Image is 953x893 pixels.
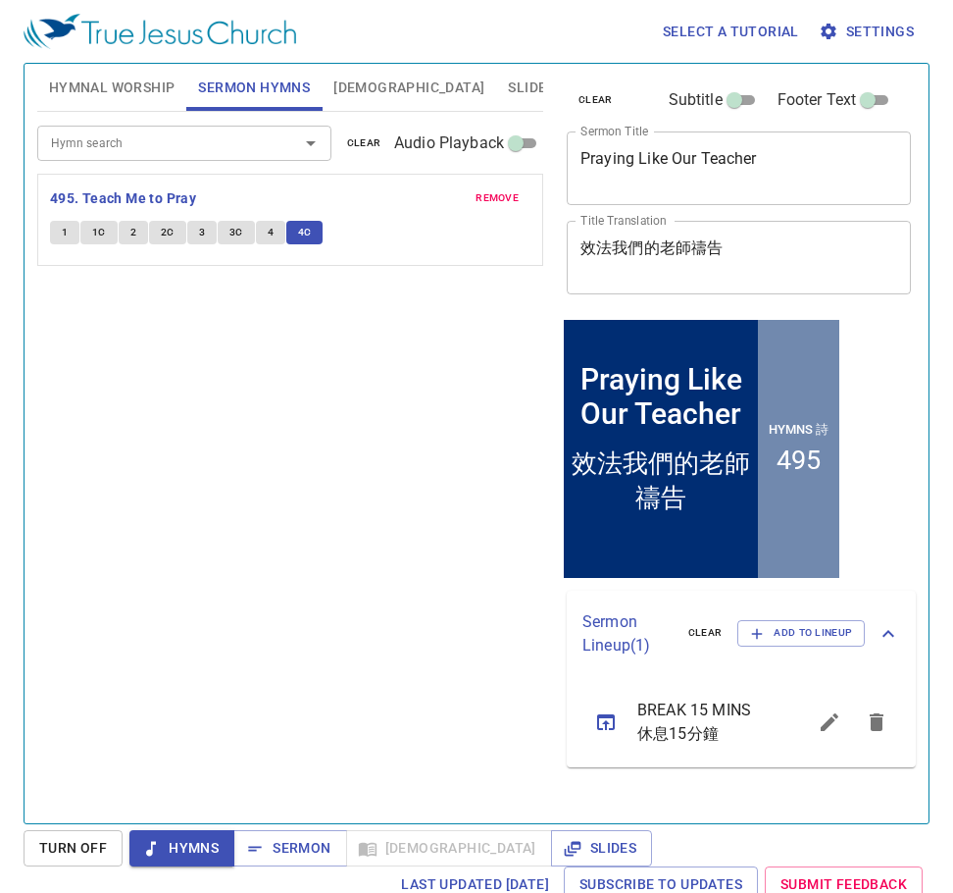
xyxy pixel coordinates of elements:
[677,621,734,645] button: clear
[50,186,196,211] b: 495. Teach Me to Pray
[218,221,255,244] button: 3C
[750,624,852,642] span: Add to Lineup
[49,76,176,100] span: Hymnal Worship
[119,221,148,244] button: 2
[298,224,312,241] span: 4C
[92,224,106,241] span: 1C
[637,699,759,746] span: BREAK 15 MINS 休息15分鐘
[39,836,107,861] span: Turn Off
[333,76,484,100] span: [DEMOGRAPHIC_DATA]
[464,186,530,210] button: remove
[815,14,922,50] button: Settings
[580,238,897,276] textarea: 效法我們的老師禱告
[149,221,186,244] button: 2C
[198,76,310,100] span: Sermon Hymns
[476,189,519,207] span: remove
[737,620,865,646] button: Add to Lineup
[187,221,217,244] button: 3
[129,830,234,867] button: Hymns
[688,624,723,642] span: clear
[582,610,673,657] p: Sermon Lineup ( 1 )
[145,836,219,861] span: Hymns
[161,224,175,241] span: 2C
[249,836,330,861] span: Sermon
[567,88,625,112] button: clear
[335,131,393,155] button: clear
[578,91,613,109] span: clear
[24,14,296,49] img: True Jesus Church
[559,315,844,583] iframe: from-child
[130,224,136,241] span: 2
[394,131,504,155] span: Audio Playback
[229,224,243,241] span: 3C
[50,186,200,211] button: 495. Teach Me to Pray
[62,224,68,241] span: 1
[567,591,916,677] div: Sermon Lineup(1)clearAdd to Lineup
[233,830,346,867] button: Sermon
[256,221,285,244] button: 4
[663,20,799,44] span: Select a tutorial
[777,88,857,112] span: Footer Text
[50,221,79,244] button: 1
[823,20,914,44] span: Settings
[286,221,324,244] button: 4C
[567,836,636,861] span: Slides
[567,677,916,767] ul: sermon lineup list
[297,130,325,157] button: Open
[551,830,652,867] button: Slides
[347,134,381,152] span: clear
[669,88,723,112] span: Subtitle
[655,14,807,50] button: Select a tutorial
[508,76,554,100] span: Slides
[268,224,274,241] span: 4
[199,224,205,241] span: 3
[580,149,897,186] textarea: Praying Like Our Teacher
[80,221,118,244] button: 1C
[24,830,123,867] button: Turn Off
